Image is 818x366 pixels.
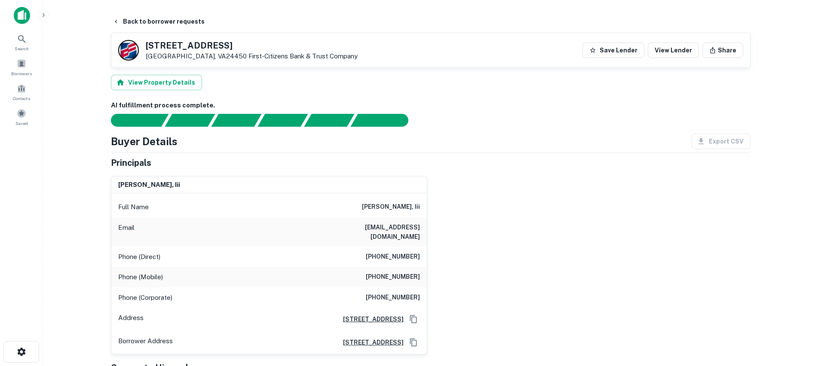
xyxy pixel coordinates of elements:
[118,202,149,212] p: Full Name
[13,95,30,102] span: Contacts
[317,223,420,241] h6: [EMAIL_ADDRESS][DOMAIN_NAME]
[15,120,28,127] span: Saved
[118,272,163,282] p: Phone (Mobile)
[3,30,40,54] a: Search
[118,293,172,303] p: Phone (Corporate)
[351,114,419,127] div: AI fulfillment process complete.
[3,55,40,79] a: Borrowers
[257,114,308,127] div: Principals found, AI now looking for contact information...
[14,7,30,24] img: capitalize-icon.png
[118,252,160,262] p: Phone (Direct)
[336,338,404,347] a: [STREET_ADDRESS]
[336,314,404,324] a: [STREET_ADDRESS]
[165,114,215,127] div: Your request is received and processing...
[101,114,165,127] div: Sending borrower request to AI...
[366,252,420,262] h6: [PHONE_NUMBER]
[118,336,173,349] p: Borrower Address
[111,134,178,149] h4: Buyer Details
[118,223,135,241] p: Email
[702,43,743,58] button: Share
[11,70,32,77] span: Borrowers
[362,202,420,212] h6: [PERSON_NAME], iii
[366,293,420,303] h6: [PHONE_NUMBER]
[111,75,202,90] button: View Property Details
[211,114,261,127] div: Documents found, AI parsing details...
[3,105,40,128] a: Saved
[366,272,420,282] h6: [PHONE_NUMBER]
[109,14,208,29] button: Back to borrower requests
[775,297,818,339] iframe: Chat Widget
[146,52,358,60] p: [GEOGRAPHIC_DATA], VA24450
[304,114,354,127] div: Principals found, still searching for contact information. This may take time...
[118,180,180,190] h6: [PERSON_NAME], iii
[582,43,644,58] button: Save Lender
[111,156,151,169] h5: Principals
[3,80,40,104] a: Contacts
[648,43,699,58] a: View Lender
[407,336,420,349] button: Copy Address
[111,101,751,110] h6: AI fulfillment process complete.
[146,41,358,50] h5: [STREET_ADDRESS]
[118,313,144,326] p: Address
[248,52,358,60] a: First-citizens Bank & Trust Company
[407,313,420,326] button: Copy Address
[15,45,29,52] span: Search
